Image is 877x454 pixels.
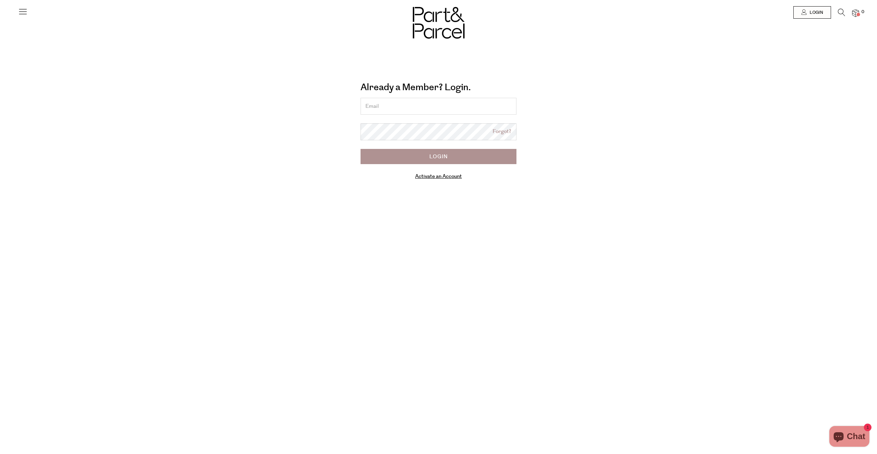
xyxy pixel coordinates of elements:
img: Part&Parcel [413,7,465,39]
input: Login [361,149,516,164]
a: Forgot? [493,128,511,136]
a: Login [793,6,831,19]
a: 0 [852,9,859,17]
span: 0 [860,9,866,15]
span: Login [808,10,823,16]
inbox-online-store-chat: Shopify online store chat [827,426,871,448]
a: Already a Member? Login. [361,79,471,95]
input: Email [361,98,516,115]
a: Activate an Account [415,173,462,180]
